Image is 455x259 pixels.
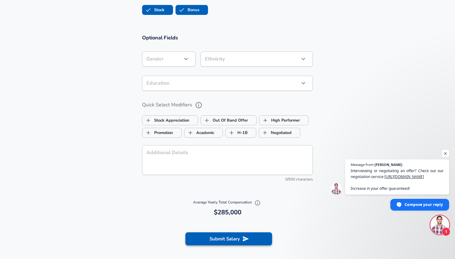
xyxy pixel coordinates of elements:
[431,216,449,234] div: Open chat
[142,115,198,125] button: Stock AppreciationStock Appreciation
[201,115,257,125] button: Out Of Band OfferOut Of Band Offer
[142,4,164,16] label: Stock
[142,34,313,41] h3: Optional Fields
[253,198,262,208] button: Explain Total Compensation
[201,114,213,126] span: Out Of Band Offer
[142,176,313,183] div: 0/500 characters
[142,127,154,139] span: Promotion
[226,127,237,139] span: H-1B
[351,168,444,191] span: Interviewing or negotiating an offer? Check out our negotiation service: Increase in your offer g...
[259,127,292,139] label: Negotiated
[184,127,196,139] span: Academic
[176,4,199,16] label: Bonus
[184,127,214,139] label: Academic
[193,200,262,205] span: Average Yearly Total Compensation
[375,163,402,166] span: [PERSON_NAME]
[142,100,313,110] label: Quick Select Modifiers
[142,114,189,126] label: Stock Appreciation
[225,128,256,138] button: H-1BH-1B
[259,114,300,126] label: High Performer
[226,127,248,139] label: H-1B
[259,114,271,126] span: High Performer
[185,232,272,245] button: Submit Salary
[142,128,182,138] button: PromotionPromotion
[193,100,204,110] button: help
[142,114,154,126] span: Stock Appreciation
[175,5,208,15] button: BonusBonus
[259,128,300,138] button: NegotiatedNegotiated
[259,115,309,125] button: High PerformerHigh Performer
[184,128,223,138] button: AcademicAcademic
[405,199,443,210] span: Compose your reply
[351,163,374,166] span: Message from
[176,4,188,16] span: Bonus
[442,227,450,236] span: 1
[259,127,271,139] span: Negotiated
[142,5,173,15] button: StockStock
[142,4,154,16] span: Stock
[145,208,310,217] h6: $285,000
[201,114,248,126] label: Out Of Band Offer
[142,127,173,139] label: Promotion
